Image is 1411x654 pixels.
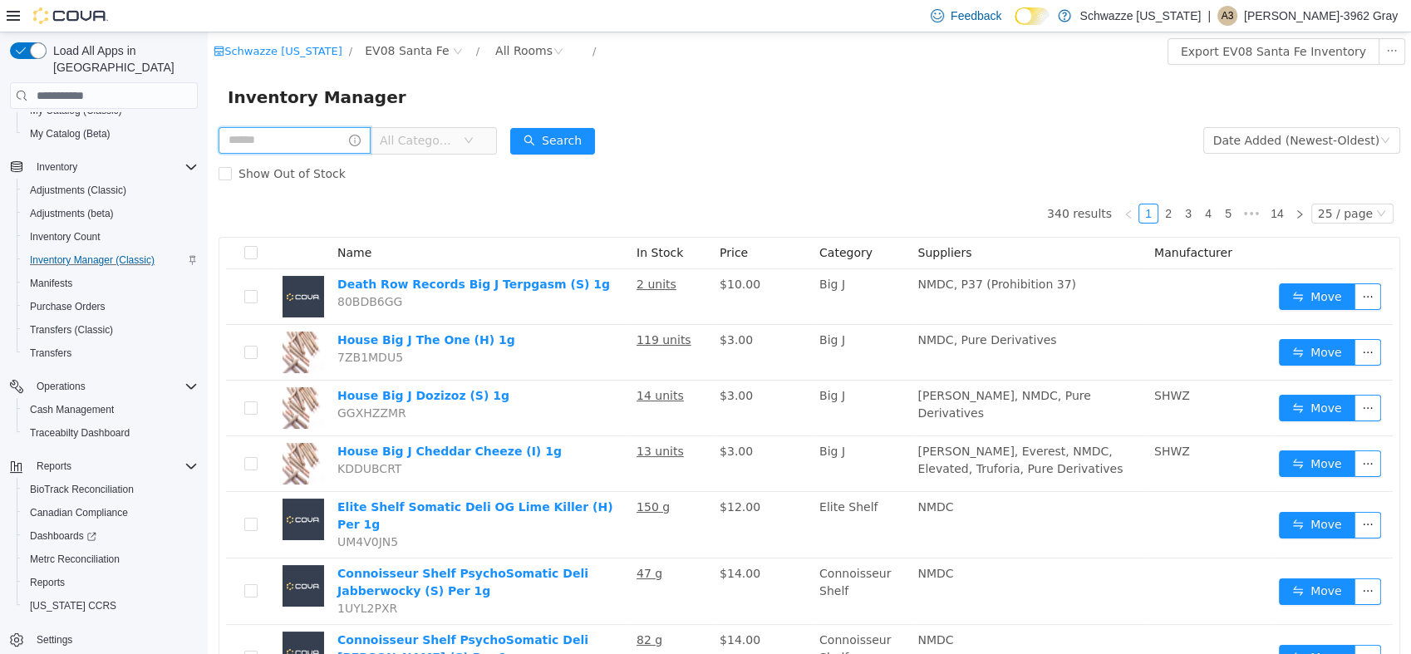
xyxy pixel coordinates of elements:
[23,320,198,340] span: Transfers (Classic)
[23,400,198,420] span: Cash Management
[6,13,17,24] i: icon: shop
[951,171,971,191] li: 2
[30,630,79,650] a: Settings
[288,6,345,31] div: All Rooms
[960,6,1172,32] button: Export EV08 Santa Fe Inventory
[710,245,868,258] span: NMDC, P37 (Prohibition 37)
[23,526,103,546] a: Dashboards
[17,295,204,318] button: Purchase Orders
[710,214,764,227] span: Suppliers
[1147,307,1173,333] button: icon: ellipsis
[23,423,136,443] a: Traceabilty Dashboard
[23,503,198,523] span: Canadian Compliance
[17,225,204,248] button: Inventory Count
[429,468,462,481] u: 150 g
[37,380,86,393] span: Operations
[429,601,455,614] u: 82 g
[512,245,553,258] span: $10.00
[17,318,204,342] button: Transfers (Classic)
[37,633,72,647] span: Settings
[30,506,128,519] span: Canadian Compliance
[512,534,553,548] span: $14.00
[23,549,198,569] span: Metrc Reconciliation
[1010,171,1030,191] li: 5
[3,455,204,478] button: Reports
[30,277,72,290] span: Manifests
[23,479,198,499] span: BioTrack Reconciliation
[157,9,241,27] span: EV08 Santa Fe
[1217,6,1237,26] div: Alfred-3962 Gray
[1110,172,1165,190] div: 25 / page
[17,202,204,225] button: Adjustments (beta)
[911,171,931,191] li: Previous Page
[429,534,455,548] u: 47 g
[612,214,665,227] span: Category
[17,179,204,202] button: Adjustments (Classic)
[951,7,1001,24] span: Feedback
[991,172,1010,190] a: 4
[30,403,114,416] span: Cash Management
[512,301,545,314] span: $3.00
[23,297,112,317] a: Purchase Orders
[710,468,745,481] span: NMDC
[512,412,545,425] span: $3.00
[1071,546,1148,573] button: icon: swapMove
[23,573,198,593] span: Reports
[130,214,164,227] span: Name
[30,230,101,243] span: Inventory Count
[3,155,204,179] button: Inventory
[916,177,926,187] i: icon: left
[30,456,78,476] button: Reports
[30,553,120,566] span: Metrc Reconciliation
[17,342,204,365] button: Transfers
[946,412,982,425] span: SHWZ
[1071,307,1148,333] button: icon: swapMove
[385,12,388,25] span: /
[30,426,130,440] span: Traceabilty Dashboard
[1079,6,1201,26] p: Schwazze [US_STATE]
[23,204,198,224] span: Adjustments (beta)
[130,430,194,443] span: KDDUBCRT
[3,375,204,398] button: Operations
[30,184,126,197] span: Adjustments (Classic)
[47,42,198,76] span: Load All Apps in [GEOGRAPHIC_DATA]
[30,253,155,267] span: Inventory Manager (Classic)
[23,124,117,144] a: My Catalog (Beta)
[141,102,153,114] i: icon: info-circle
[512,468,553,481] span: $12.00
[1082,171,1102,191] li: Next Page
[23,343,78,363] a: Transfers
[130,601,381,632] a: Connoisseur Shelf PsychoSomatic Deli [PERSON_NAME] (S) Per 1g
[23,479,140,499] a: BioTrack Reconciliation
[30,529,96,543] span: Dashboards
[1173,103,1182,115] i: icon: down
[130,503,190,516] span: UM4V0JN5
[17,421,204,445] button: Traceabilty Dashboard
[605,348,703,404] td: Big J
[512,601,553,614] span: $14.00
[951,172,970,190] a: 2
[23,526,198,546] span: Dashboards
[1087,177,1097,187] i: icon: right
[130,245,402,258] a: Death Row Records Big J Terpgasm (S) 1g
[268,12,272,25] span: /
[605,237,703,293] td: Big J
[1071,362,1148,389] button: icon: swapMove
[23,227,107,247] a: Inventory Count
[710,534,745,548] span: NMDC
[30,629,198,650] span: Settings
[971,172,990,190] a: 3
[23,273,79,293] a: Manifests
[17,272,204,295] button: Manifests
[256,103,266,115] i: icon: down
[130,263,194,276] span: 80BDB6GG
[23,549,126,569] a: Metrc Reconciliation
[1147,612,1173,639] button: icon: ellipsis
[1147,479,1173,506] button: icon: ellipsis
[17,548,204,571] button: Metrc Reconciliation
[1058,172,1081,190] a: 14
[605,526,703,593] td: Connoisseur Shelf
[30,207,114,220] span: Adjustments (beta)
[17,594,204,617] button: [US_STATE] CCRS
[931,171,951,191] li: 1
